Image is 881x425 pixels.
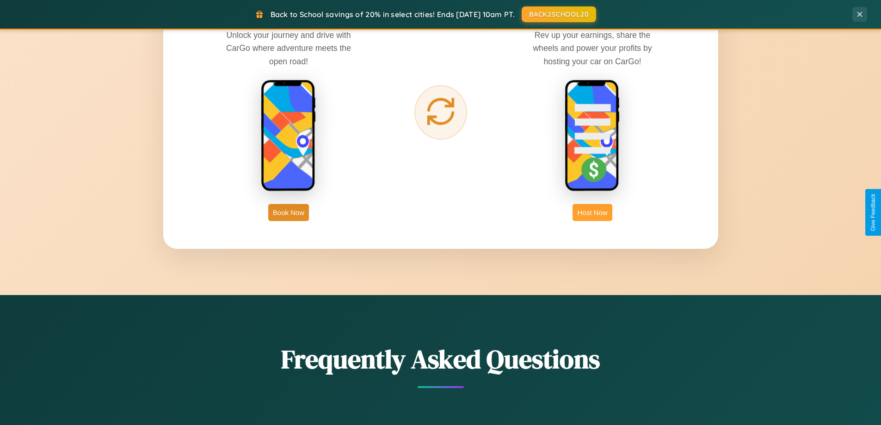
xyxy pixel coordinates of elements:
h2: Frequently Asked Questions [163,341,718,377]
button: Book Now [268,204,309,221]
button: BACK2SCHOOL20 [522,6,596,22]
p: Rev up your earnings, share the wheels and power your profits by hosting your car on CarGo! [523,29,662,68]
div: Give Feedback [870,194,876,231]
span: Back to School savings of 20% in select cities! Ends [DATE] 10am PT. [271,10,515,19]
button: Host Now [573,204,612,221]
img: host phone [565,80,620,192]
img: rent phone [261,80,316,192]
p: Unlock your journey and drive with CarGo where adventure meets the open road! [219,29,358,68]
